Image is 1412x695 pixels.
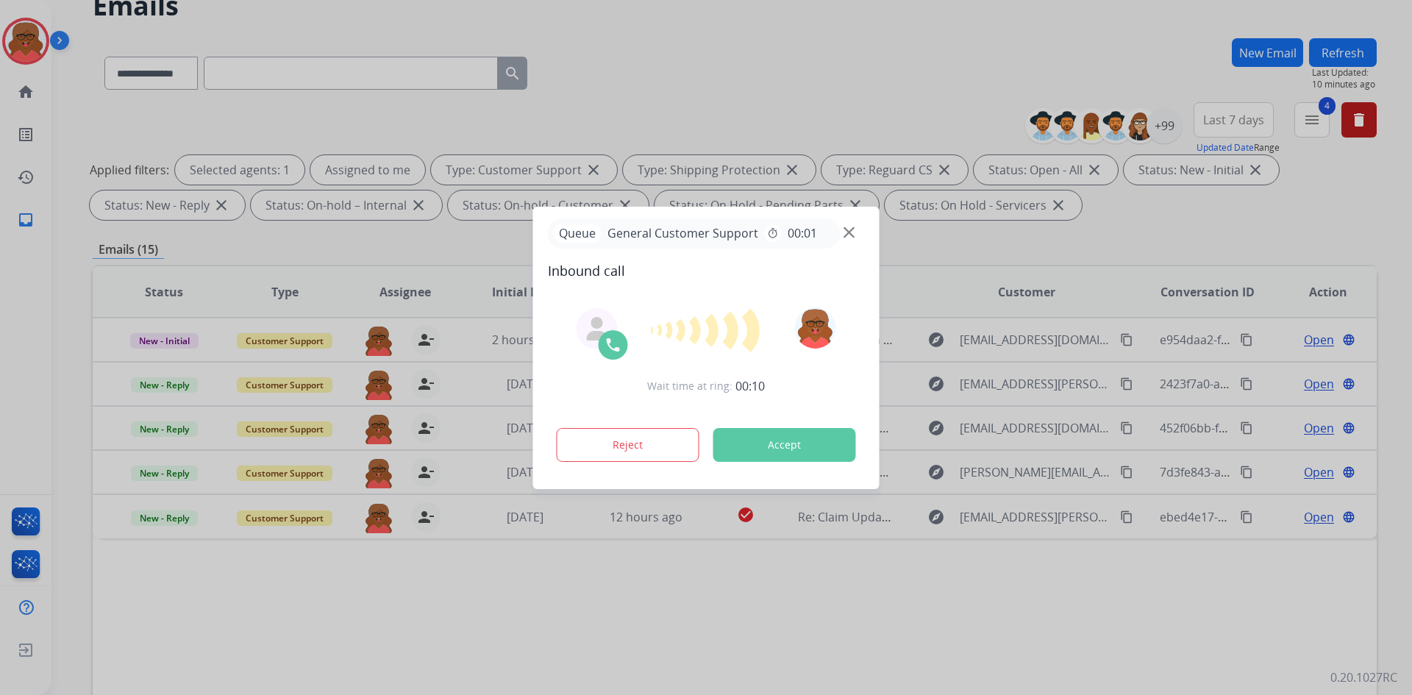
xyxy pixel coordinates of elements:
[788,224,817,242] span: 00:01
[713,428,856,462] button: Accept
[767,227,779,239] mat-icon: timer
[548,260,865,281] span: Inbound call
[844,227,855,238] img: close-button
[794,307,835,349] img: avatar
[735,377,765,395] span: 00:10
[1330,669,1397,686] p: 0.20.1027RC
[605,336,622,354] img: call-icon
[554,224,602,243] p: Queue
[585,317,609,341] img: agent-avatar
[602,224,764,242] span: General Customer Support
[557,428,699,462] button: Reject
[647,379,732,393] span: Wait time at ring:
